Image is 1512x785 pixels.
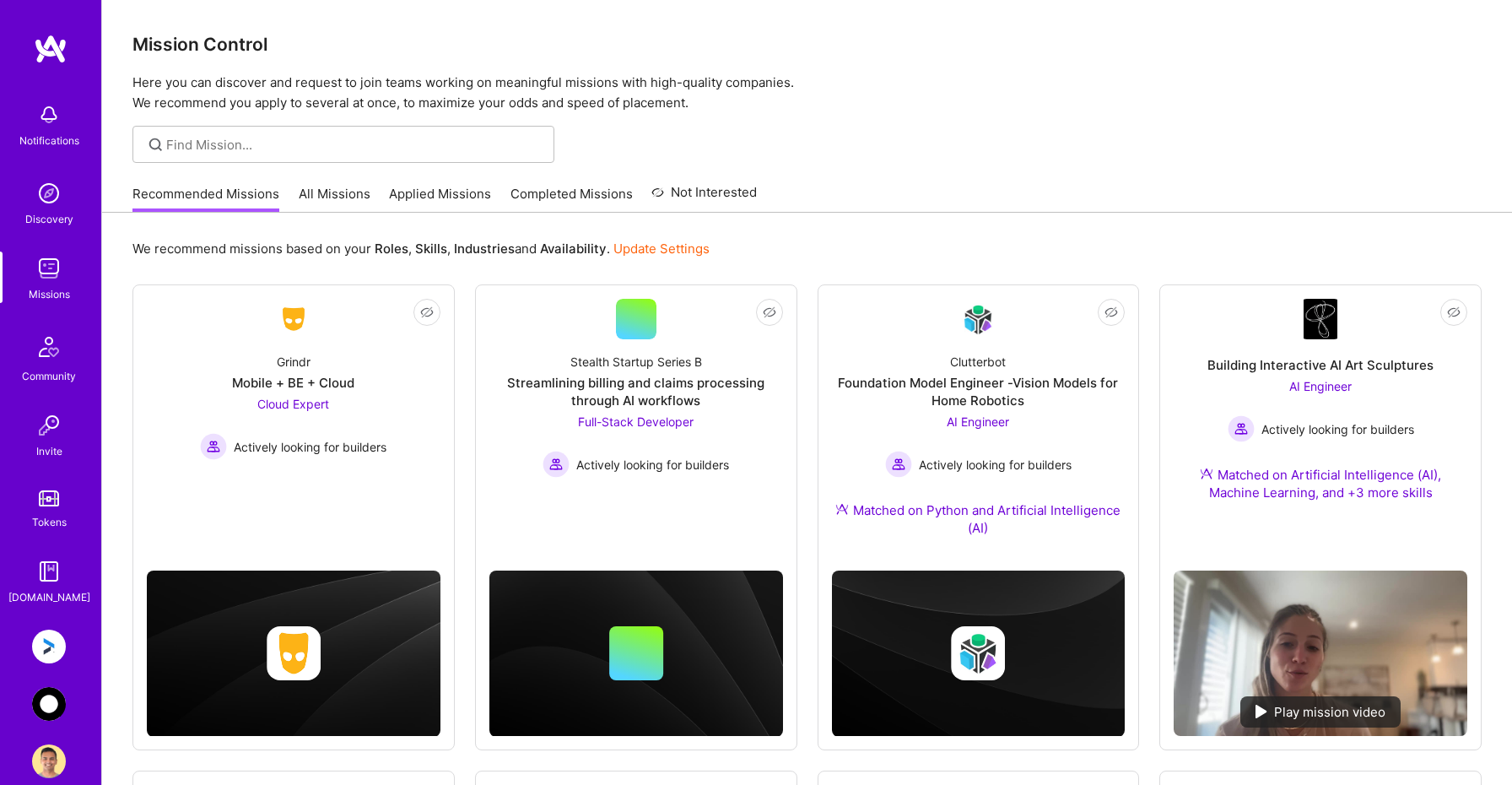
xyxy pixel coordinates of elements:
[132,73,1482,113] p: Here you can discover and request to join teams working on meaningful missions with high-quality ...
[132,240,710,257] p: We recommend missions based on your , , and .
[32,252,66,285] img: teamwork
[489,571,783,737] img: cover
[576,456,729,474] span: Actively looking for builders
[832,299,1126,557] a: Company LogoClutterbotFoundation Model Engineer -Vision Models for Home RoboticsAI Engineer Activ...
[832,374,1126,409] div: Foundation Model Engineer -Vision Models for Home Robotics
[375,241,408,257] b: Roles
[1174,571,1467,736] img: No Mission
[613,241,710,257] a: Update Settings
[32,744,66,778] img: User Avatar
[32,98,66,132] img: bell
[919,456,1072,474] span: Actively looking for builders
[543,451,570,478] img: Actively looking for builders
[25,210,73,228] div: Discovery
[454,241,515,257] b: Industries
[510,185,633,213] a: Completed Missions
[415,241,447,257] b: Skills
[1255,705,1267,718] img: play
[166,136,542,154] input: Find Mission...
[132,34,1482,55] h3: Mission Control
[540,241,607,257] b: Availability
[578,414,694,429] span: Full-Stack Developer
[1104,306,1118,319] i: icon EyeClosed
[277,353,310,371] div: Grindr
[1174,299,1467,557] a: Company LogoBuilding Interactive AI Art SculpturesAI Engineer Actively looking for buildersActive...
[132,185,279,213] a: Recommended Missions
[1207,356,1434,374] div: Building Interactive AI Art Sculptures
[28,687,70,721] a: AnyTeam: Team for AI-Powered Sales Platform
[651,182,757,213] a: Not Interested
[1261,420,1414,438] span: Actively looking for builders
[489,299,783,511] a: Stealth Startup Series BStreamlining billing and claims processing through AI workflowsFull-Stack...
[1304,299,1337,339] img: Company Logo
[257,397,329,411] span: Cloud Expert
[1447,306,1461,319] i: icon EyeClosed
[1200,467,1213,480] img: Ateam Purple Icon
[763,306,776,319] i: icon EyeClosed
[1240,696,1401,728] div: Play mission video
[1289,379,1352,393] span: AI Engineer
[232,374,354,392] div: Mobile + BE + Cloud
[22,367,76,385] div: Community
[267,626,321,680] img: Company logo
[885,451,912,478] img: Actively looking for builders
[32,513,67,531] div: Tokens
[947,414,1009,429] span: AI Engineer
[19,132,79,149] div: Notifications
[28,630,70,663] a: Anguleris: BIMsmart AI MVP
[34,34,67,64] img: logo
[1228,415,1255,442] img: Actively looking for builders
[146,135,165,154] i: icon SearchGrey
[1174,466,1467,501] div: Matched on Artificial Intelligence (AI), Machine Learning, and +3 more skills
[8,588,90,606] div: [DOMAIN_NAME]
[29,327,69,367] img: Community
[200,433,227,460] img: Actively looking for builders
[420,306,434,319] i: icon EyeClosed
[299,185,370,213] a: All Missions
[28,744,70,778] a: User Avatar
[32,687,66,721] img: AnyTeam: Team for AI-Powered Sales Platform
[950,353,1006,371] div: Clutterbot
[147,571,440,737] img: cover
[489,374,783,409] div: Streamlining billing and claims processing through AI workflows
[832,501,1126,537] div: Matched on Python and Artificial Intelligence (AI)
[32,555,66,588] img: guide book
[570,353,702,371] div: Stealth Startup Series B
[36,442,62,460] div: Invite
[958,300,998,339] img: Company Logo
[835,502,849,516] img: Ateam Purple Icon
[147,299,440,511] a: Company LogoGrindrMobile + BE + CloudCloud Expert Actively looking for buildersActively looking f...
[32,409,66,442] img: Invite
[832,571,1126,737] img: cover
[234,438,386,456] span: Actively looking for builders
[389,185,491,213] a: Applied Missions
[273,304,314,334] img: Company Logo
[32,176,66,210] img: discovery
[32,630,66,663] img: Anguleris: BIMsmart AI MVP
[39,490,59,506] img: tokens
[29,285,70,303] div: Missions
[951,626,1005,680] img: Company logo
